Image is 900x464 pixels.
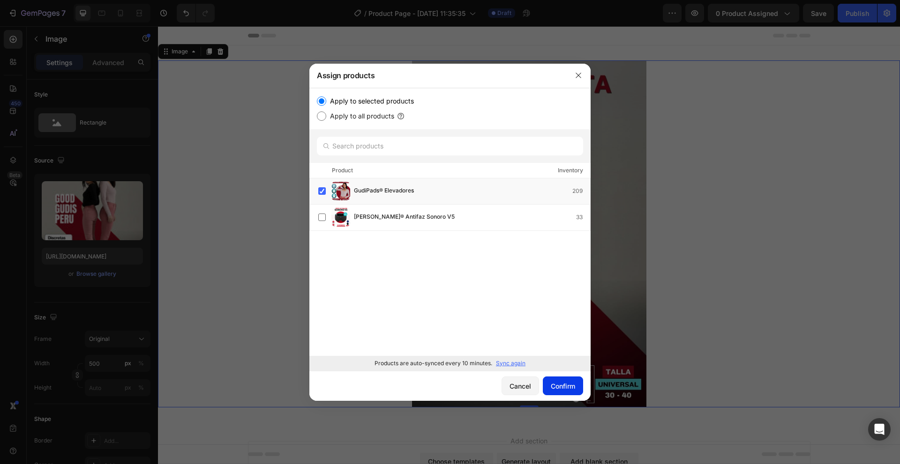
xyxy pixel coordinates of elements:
img: product-img [331,182,350,200]
img: gempages_585324064701154139-a7e85e69-be5b-4e71-8ac3-d9c0b3e42319.jpg [254,34,488,381]
img: product-img [331,208,350,227]
div: Confirm [551,381,575,391]
div: Open Intercom Messenger [868,418,891,441]
span: [PERSON_NAME]® Antifaz Sonoro V5 [354,212,455,222]
p: Sync again [496,359,525,368]
input: Search products [317,137,583,155]
div: Cancel [510,381,531,391]
span: Add section [349,410,393,420]
div: Inventory [558,166,583,175]
span: GudiPads® Elevadores [354,186,414,196]
label: Apply to selected products [326,96,414,107]
button: Cancel [502,376,539,395]
div: 209 [572,186,590,196]
div: Image [12,21,32,29]
div: Product [332,166,353,175]
div: /> [309,88,591,371]
button: Confirm [543,376,583,395]
p: Products are auto-synced every 10 minutes. [375,359,492,368]
div: 33 [576,213,590,222]
label: Apply to all products [326,110,394,122]
div: Assign products [309,63,566,88]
